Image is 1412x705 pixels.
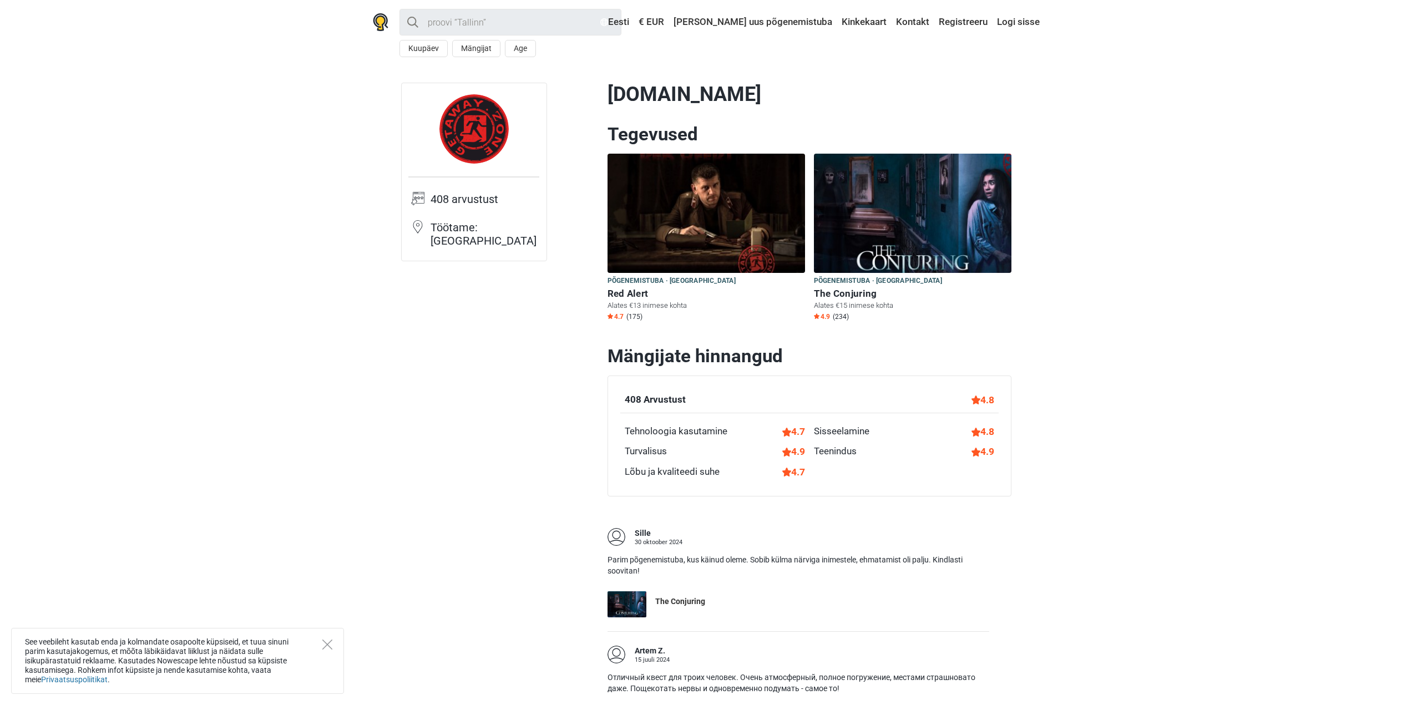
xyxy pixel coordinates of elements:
h6: The Conjuring [814,288,1011,300]
a: [PERSON_NAME] uus põgenemistuba [671,12,835,32]
a: Kinkekaart [839,12,889,32]
div: Sisseelamine [814,424,869,439]
button: Close [322,640,332,650]
span: Põgenemistuba · [GEOGRAPHIC_DATA] [814,275,942,287]
span: Põgenemistuba · [GEOGRAPHIC_DATA] [608,275,736,287]
span: 4.7 [608,312,624,321]
h2: Tegevused [608,123,1011,145]
div: Turvalisus [625,444,667,459]
button: Age [505,40,536,57]
p: Отличный квест для троих человек. Очень атмосферный, полное погружение, местами страшновато даже.... [608,672,989,694]
a: Privaatsuspoliitikat [41,675,108,684]
button: Mängijat [452,40,500,57]
div: Teenindus [814,444,857,459]
span: 4.9 [814,312,830,321]
a: The Conjuring Põgenemistuba · [GEOGRAPHIC_DATA] The Conjuring Alates €15 inimese kohta Star4.9 (234) [814,154,1011,323]
img: The Conjuring [608,591,646,617]
div: Tehnoloogia kasutamine [625,424,727,439]
a: Kontakt [893,12,932,32]
div: 4.7 [782,424,805,439]
td: Töötame: [GEOGRAPHIC_DATA] [431,220,539,254]
div: 4.9 [971,444,994,459]
div: Lõbu ja kvaliteedi suhe [625,465,720,479]
div: 4.9 [782,444,805,459]
img: Eesti [600,18,608,26]
a: Logi sisse [994,12,1040,32]
span: (234) [833,312,849,321]
td: 408 arvustust [431,191,539,220]
p: Alates €13 inimese kohta [608,301,805,311]
div: The Conjuring [655,596,705,607]
span: (175) [626,312,642,321]
img: Star [814,313,819,319]
input: proovi “Tallinn” [399,9,621,35]
p: Alates €15 inimese kohta [814,301,1011,311]
p: Parim põgenemistuba, kus käinud oleme. Sobib külma närviga inimestele, ehmatamist oli palju. Kind... [608,555,989,576]
div: 30 oktoober 2024 [635,539,682,545]
div: Sille [635,528,682,539]
div: 4.7 [782,465,805,479]
div: 4.8 [971,424,994,439]
button: Kuupäev [399,40,448,57]
div: 4.8 [971,393,994,407]
a: Eesti [598,12,632,32]
a: € EUR [636,12,667,32]
img: Red Alert [608,154,805,273]
img: Star [608,313,613,319]
h1: [DOMAIN_NAME] [608,83,1011,106]
div: 15 juuli 2024 [635,657,670,663]
h6: Red Alert [608,288,805,300]
div: 408 Arvustust [625,393,686,407]
h2: Mängijate hinnangud [608,345,1011,367]
a: Red Alert Põgenemistuba · [GEOGRAPHIC_DATA] Red Alert Alates €13 inimese kohta Star4.7 (175) [608,154,805,323]
div: Artem Z. [635,646,670,657]
a: The Conjuring The Conjuring [608,591,989,617]
div: See veebileht kasutab enda ja kolmandate osapoolte küpsiseid, et tuua sinuni parim kasutajakogemu... [11,628,344,694]
img: Nowescape logo [373,13,388,31]
a: Registreeru [936,12,990,32]
img: The Conjuring [814,154,1011,273]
